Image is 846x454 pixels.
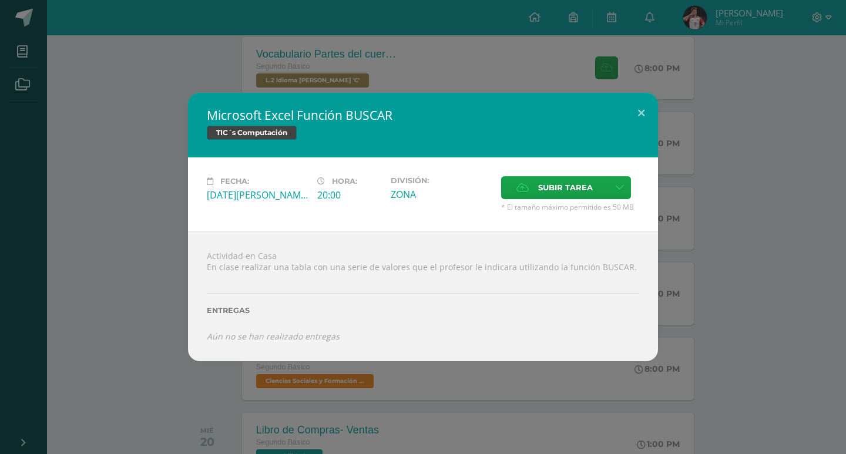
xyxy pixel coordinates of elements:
span: Subir tarea [538,177,593,199]
div: 20:00 [317,189,381,201]
h2: Microsoft Excel Función BUSCAR [207,107,639,123]
span: TIC´s Computación [207,126,297,140]
div: [DATE][PERSON_NAME] [207,189,308,201]
span: Fecha: [220,177,249,186]
span: * El tamaño máximo permitido es 50 MB [501,202,639,212]
span: Hora: [332,177,357,186]
i: Aún no se han realizado entregas [207,331,340,342]
div: ZONA [391,188,492,201]
button: Close (Esc) [625,93,658,133]
div: Actividad en Casa En clase realizar una tabla con una serie de valores que el profesor le indicar... [188,231,658,361]
label: Entregas [207,306,639,315]
label: División: [391,176,492,185]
